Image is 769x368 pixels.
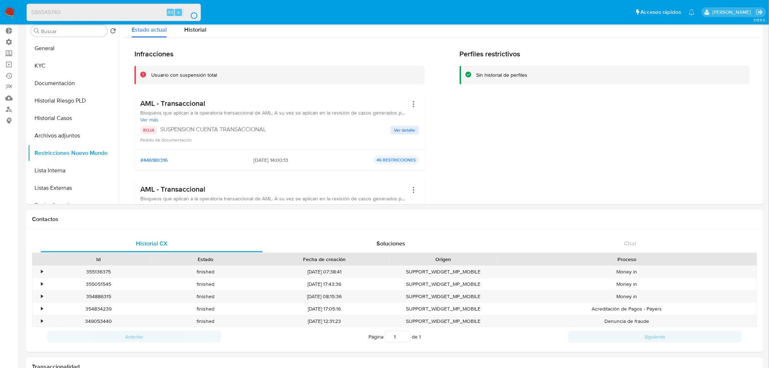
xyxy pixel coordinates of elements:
a: Notificaciones [689,9,695,15]
div: Id [50,256,147,263]
div: • [41,318,43,325]
div: SUPPORT_WIDGET_MP_MOBILE [390,291,497,303]
div: • [41,293,43,300]
div: Denuncia de fraude [497,315,757,327]
button: General [28,40,119,57]
button: Historial Riesgo PLD [28,92,119,109]
span: 3.155.0 [753,17,765,23]
div: • [41,268,43,275]
div: finished [152,278,259,290]
button: Lista Interna [28,162,119,179]
div: Proceso [502,256,752,263]
button: Siguiente [568,331,742,343]
span: Soluciones [377,239,406,248]
div: Origen [395,256,492,263]
div: Fecha de creación [264,256,385,263]
div: 349053440 [45,315,152,327]
div: [DATE] 08:15:36 [259,291,390,303]
span: Alt [168,9,173,16]
span: s [177,9,180,16]
button: Archivos adjuntos [28,127,119,144]
span: Historial CX [136,239,168,248]
div: finished [152,315,259,327]
button: Listas Externas [28,179,119,197]
button: Fecha Compliant [28,197,119,214]
button: Historial Casos [28,109,119,127]
div: 355051545 [45,278,152,290]
button: Restricciones Nuevo Mundo [28,144,119,162]
button: Documentación [28,75,119,92]
div: Estado [157,256,254,263]
button: Volver al orden por defecto [110,28,116,36]
div: [DATE] 17:43:36 [259,278,390,290]
span: Página de [369,331,421,343]
a: Salir [756,8,764,16]
button: Buscar [34,28,40,34]
input: Buscar [41,28,104,35]
h1: Contactos [32,216,757,223]
button: search-icon [183,7,198,17]
div: SUPPORT_WIDGET_MP_MOBILE [390,303,497,315]
div: Money in [497,278,757,290]
div: SUPPORT_WIDGET_MP_MOBILE [390,278,497,290]
button: Anterior [47,331,221,343]
div: finished [152,266,259,278]
span: 1 [419,333,421,340]
span: Accesos rápidos [641,8,681,16]
div: SUPPORT_WIDGET_MP_MOBILE [390,315,497,327]
div: Acreditación de Pagos - Payers [497,303,757,315]
button: KYC [28,57,119,75]
div: [DATE] 07:38:41 [259,266,390,278]
div: • [41,281,43,288]
span: Chat [624,239,637,248]
input: Buscar usuario o caso... [27,8,201,17]
div: • [41,305,43,312]
div: SUPPORT_WIDGET_MP_MOBILE [390,266,497,278]
div: [DATE] 17:05:16 [259,303,390,315]
p: ignacio.bagnardi@mercadolibre.com [712,9,753,16]
div: 354886315 [45,291,152,303]
div: [DATE] 12:31:23 [259,315,390,327]
div: Money in [497,291,757,303]
div: 355136375 [45,266,152,278]
div: finished [152,303,259,315]
div: finished [152,291,259,303]
div: 354834239 [45,303,152,315]
div: Money in [497,266,757,278]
